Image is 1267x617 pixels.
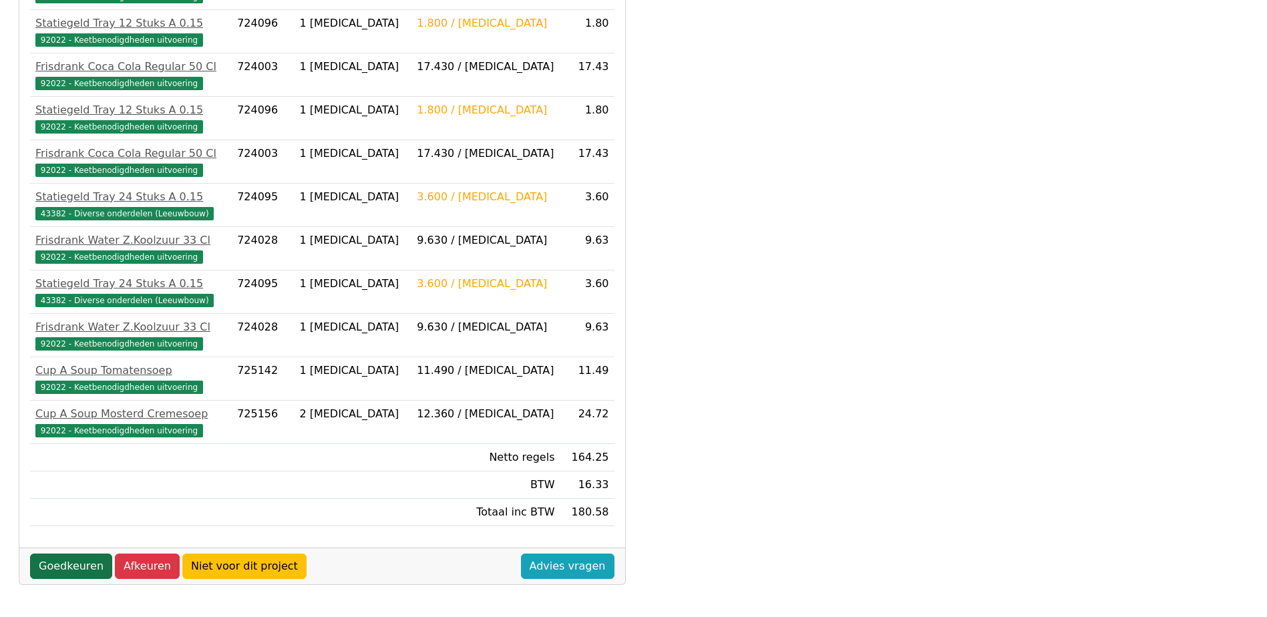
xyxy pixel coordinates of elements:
td: 725142 [232,357,294,401]
div: 2 [MEDICAL_DATA] [299,406,406,422]
td: 3.60 [560,270,614,314]
div: 1.800 / [MEDICAL_DATA] [417,102,554,118]
a: Statiegeld Tray 24 Stuks A 0.1543382 - Diverse onderdelen (Leeuwbouw) [35,276,226,308]
div: 1 [MEDICAL_DATA] [299,15,406,31]
td: Netto regels [411,444,560,471]
a: Niet voor dit project [182,554,307,579]
div: Cup A Soup Mosterd Cremesoep [35,406,226,422]
td: BTW [411,471,560,499]
a: Frisdrank Water Z.Koolzuur 33 Cl92022 - Keetbenodigdheden uitvoering [35,232,226,264]
td: 1.80 [560,97,614,140]
a: Frisdrank Coca Cola Regular 50 Cl92022 - Keetbenodigdheden uitvoering [35,146,226,178]
div: 1 [MEDICAL_DATA] [299,319,406,335]
span: 92022 - Keetbenodigdheden uitvoering [35,381,203,394]
div: Cup A Soup Tomatensoep [35,363,226,379]
a: Goedkeuren [30,554,112,579]
td: 164.25 [560,444,614,471]
span: 92022 - Keetbenodigdheden uitvoering [35,337,203,351]
td: 725156 [232,401,294,444]
div: Statiegeld Tray 12 Stuks A 0.15 [35,102,226,118]
div: 1 [MEDICAL_DATA] [299,189,406,205]
td: 724003 [232,140,294,184]
div: 1.800 / [MEDICAL_DATA] [417,15,554,31]
div: 1 [MEDICAL_DATA] [299,232,406,248]
a: Cup A Soup Tomatensoep92022 - Keetbenodigdheden uitvoering [35,363,226,395]
div: 1 [MEDICAL_DATA] [299,59,406,75]
div: 17.430 / [MEDICAL_DATA] [417,146,554,162]
div: 12.360 / [MEDICAL_DATA] [417,406,554,422]
a: Statiegeld Tray 12 Stuks A 0.1592022 - Keetbenodigdheden uitvoering [35,15,226,47]
span: 43382 - Diverse onderdelen (Leeuwbouw) [35,294,214,307]
td: 724003 [232,53,294,97]
div: 3.600 / [MEDICAL_DATA] [417,189,554,205]
div: 1 [MEDICAL_DATA] [299,102,406,118]
a: Frisdrank Water Z.Koolzuur 33 Cl92022 - Keetbenodigdheden uitvoering [35,319,226,351]
div: Frisdrank Water Z.Koolzuur 33 Cl [35,232,226,248]
div: 1 [MEDICAL_DATA] [299,146,406,162]
div: Statiegeld Tray 12 Stuks A 0.15 [35,15,226,31]
td: 9.63 [560,227,614,270]
td: 724028 [232,314,294,357]
div: Statiegeld Tray 24 Stuks A 0.15 [35,276,226,292]
td: 3.60 [560,184,614,227]
td: 11.49 [560,357,614,401]
td: 9.63 [560,314,614,357]
td: Totaal inc BTW [411,499,560,526]
div: Frisdrank Water Z.Koolzuur 33 Cl [35,319,226,335]
td: 724096 [232,97,294,140]
div: 9.630 / [MEDICAL_DATA] [417,232,554,248]
div: 17.430 / [MEDICAL_DATA] [417,59,554,75]
td: 724095 [232,184,294,227]
a: Statiegeld Tray 24 Stuks A 0.1543382 - Diverse onderdelen (Leeuwbouw) [35,189,226,221]
div: 1 [MEDICAL_DATA] [299,363,406,379]
td: 16.33 [560,471,614,499]
div: 11.490 / [MEDICAL_DATA] [417,363,554,379]
span: 92022 - Keetbenodigdheden uitvoering [35,77,203,90]
span: 43382 - Diverse onderdelen (Leeuwbouw) [35,207,214,220]
span: 92022 - Keetbenodigdheden uitvoering [35,164,203,177]
a: Advies vragen [521,554,614,579]
div: 9.630 / [MEDICAL_DATA] [417,319,554,335]
td: 17.43 [560,53,614,97]
td: 17.43 [560,140,614,184]
a: Afkeuren [115,554,180,579]
span: 92022 - Keetbenodigdheden uitvoering [35,120,203,134]
div: Frisdrank Coca Cola Regular 50 Cl [35,146,226,162]
span: 92022 - Keetbenodigdheden uitvoering [35,250,203,264]
div: 1 [MEDICAL_DATA] [299,276,406,292]
a: Statiegeld Tray 12 Stuks A 0.1592022 - Keetbenodigdheden uitvoering [35,102,226,134]
td: 724096 [232,10,294,53]
td: 724028 [232,227,294,270]
td: 24.72 [560,401,614,444]
div: 3.600 / [MEDICAL_DATA] [417,276,554,292]
div: Frisdrank Coca Cola Regular 50 Cl [35,59,226,75]
td: 1.80 [560,10,614,53]
a: Frisdrank Coca Cola Regular 50 Cl92022 - Keetbenodigdheden uitvoering [35,59,226,91]
td: 724095 [232,270,294,314]
span: 92022 - Keetbenodigdheden uitvoering [35,424,203,437]
div: Statiegeld Tray 24 Stuks A 0.15 [35,189,226,205]
td: 180.58 [560,499,614,526]
a: Cup A Soup Mosterd Cremesoep92022 - Keetbenodigdheden uitvoering [35,406,226,438]
span: 92022 - Keetbenodigdheden uitvoering [35,33,203,47]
